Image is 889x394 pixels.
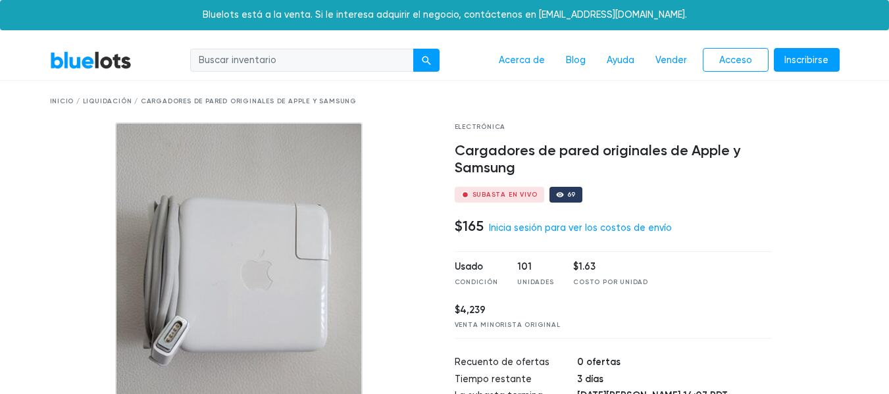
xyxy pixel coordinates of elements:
[472,191,538,199] font: Subasta en vivo
[455,304,486,316] font: $4,239
[455,278,498,286] font: Condición
[455,142,740,176] font: Cargadores de pared originales de Apple y Samsung
[455,123,506,131] font: Electrónica
[203,9,687,20] font: Bluelots está a la venta. Si le interesa adquirir el negocio, contáctenos en [EMAIL_ADDRESS][DOMA...
[784,55,828,66] font: Inscribirse
[703,48,769,72] a: Acceso
[455,374,532,385] font: Tiempo restante
[488,48,555,73] a: Acerca de
[455,357,549,368] font: Recuento de ofertas
[517,260,532,272] font: 101
[645,48,698,73] a: Vender
[190,49,414,72] input: Buscar inventario
[573,260,596,272] font: $1.63
[577,356,621,368] font: 0 ofertas
[455,218,484,235] font: $165
[566,55,586,66] font: Blog
[655,55,687,66] font: Vender
[555,48,596,73] a: Blog
[455,321,561,329] font: Venta minorista original
[517,278,553,286] font: Unidades
[774,48,840,72] a: Inscribirse
[577,373,603,385] font: 3 días
[499,55,545,66] font: Acerca de
[719,55,752,66] font: Acceso
[50,97,357,105] font: Inicio / Liquidación / Cargadores de pared originales de Apple y Samsung
[567,191,576,199] font: 69
[489,222,672,234] a: Inicia sesión para ver los costos de envío
[573,278,648,286] font: Costo por unidad
[596,48,645,73] a: Ayuda
[455,260,483,272] font: Usado
[607,55,634,66] font: Ayuda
